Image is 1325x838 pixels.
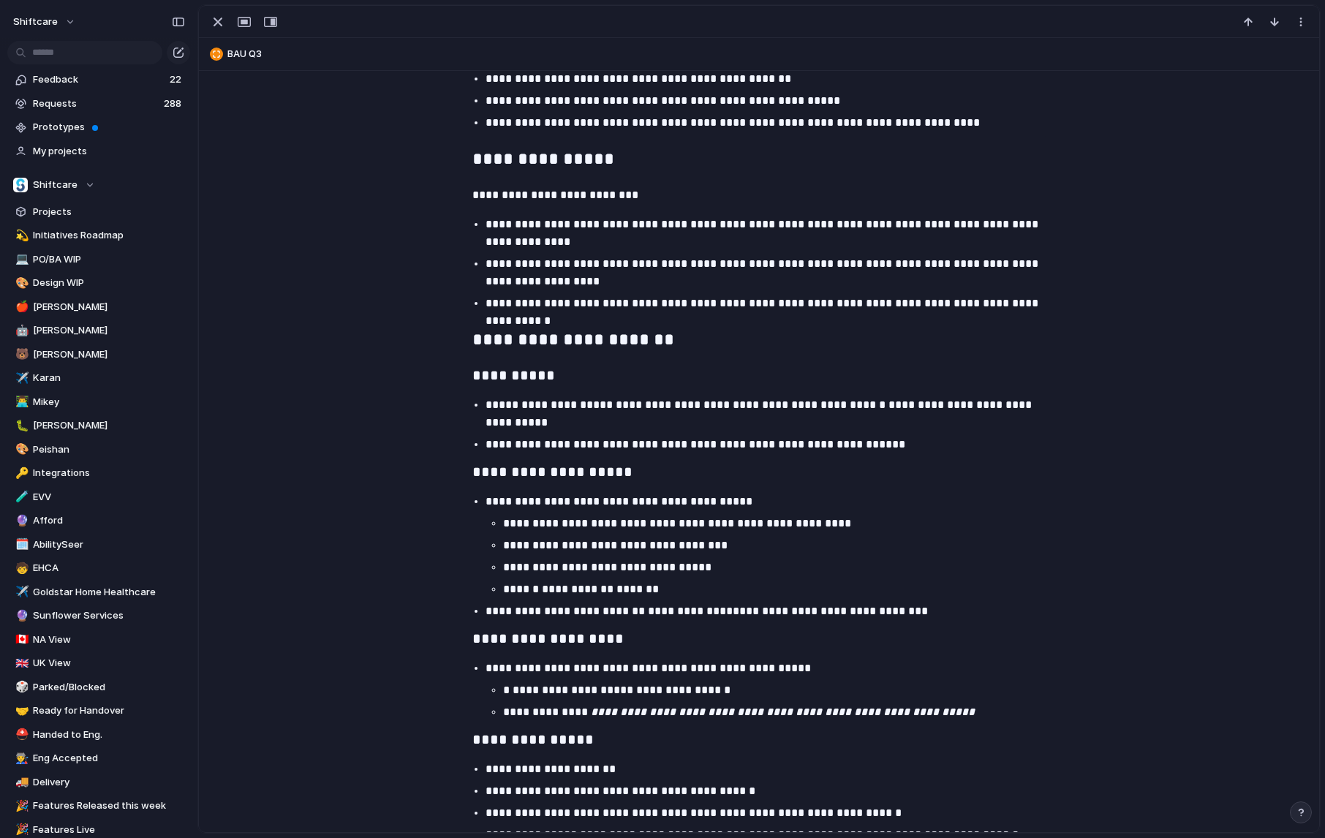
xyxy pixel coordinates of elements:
[15,441,26,458] div: 🎨
[7,724,190,746] div: ⛑️Handed to Eng.
[13,228,28,243] button: 💫
[15,513,26,529] div: 🔮
[33,252,185,267] span: PO/BA WIP
[7,116,190,138] a: Prototypes
[170,72,184,87] span: 22
[33,799,185,813] span: Features Released this week
[15,465,26,482] div: 🔑
[33,144,185,159] span: My projects
[15,750,26,767] div: 👨‍🏭
[13,513,28,528] button: 🔮
[15,251,26,268] div: 💻
[15,726,26,743] div: ⛑️
[7,415,190,437] a: 🐛[PERSON_NAME]
[7,10,83,34] button: shiftcare
[13,656,28,671] button: 🇬🇧
[15,370,26,387] div: ✈️
[7,747,190,769] div: 👨‍🏭Eng Accepted
[33,97,159,111] span: Requests
[15,322,26,339] div: 🤖
[15,488,26,505] div: 🧪
[33,823,185,837] span: Features Live
[33,633,185,647] span: NA View
[7,249,190,271] a: 💻PO/BA WIP
[15,798,26,815] div: 🎉
[7,581,190,603] a: ✈️Goldstar Home Healthcare
[13,371,28,385] button: ✈️
[33,418,185,433] span: [PERSON_NAME]
[13,751,28,766] button: 👨‍🏭
[33,561,185,575] span: EHCA
[7,296,190,318] a: 🍎[PERSON_NAME]
[7,676,190,698] a: 🎲Parked/Blocked
[13,276,28,290] button: 🎨
[13,680,28,695] button: 🎲
[13,418,28,433] button: 🐛
[7,320,190,341] div: 🤖[PERSON_NAME]
[13,823,28,837] button: 🎉
[7,201,190,223] a: Projects
[15,774,26,790] div: 🚚
[7,652,190,674] a: 🇬🇧UK View
[13,395,28,409] button: 👨‍💻
[13,300,28,314] button: 🍎
[33,537,185,552] span: AbilitySeer
[13,585,28,600] button: ✈️
[15,703,26,720] div: 🤝
[33,775,185,790] span: Delivery
[15,560,26,577] div: 🧒
[15,346,26,363] div: 🐻
[13,323,28,338] button: 🤖
[33,371,185,385] span: Karan
[7,439,190,461] a: 🎨Peishan
[33,347,185,362] span: [PERSON_NAME]
[7,344,190,366] a: 🐻[PERSON_NAME]
[7,771,190,793] a: 🚚Delivery
[7,462,190,484] a: 🔑Integrations
[13,466,28,480] button: 🔑
[7,69,190,91] a: Feedback22
[13,561,28,575] button: 🧒
[7,629,190,651] a: 🇨🇦NA View
[13,703,28,718] button: 🤝
[15,536,26,553] div: 🗓️
[33,490,185,505] span: EVV
[13,775,28,790] button: 🚚
[33,442,185,457] span: Peishan
[7,700,190,722] a: 🤝Ready for Handover
[164,97,184,111] span: 288
[15,608,26,624] div: 🔮
[13,347,28,362] button: 🐻
[33,703,185,718] span: Ready for Handover
[33,120,185,135] span: Prototypes
[33,323,185,338] span: [PERSON_NAME]
[15,298,26,315] div: 🍎
[33,680,185,695] span: Parked/Blocked
[7,391,190,413] a: 👨‍💻Mikey
[13,442,28,457] button: 🎨
[15,418,26,434] div: 🐛
[7,486,190,508] a: 🧪EVV
[7,534,190,556] a: 🗓️AbilitySeer
[7,367,190,389] a: ✈️Karan
[13,799,28,813] button: 🎉
[33,656,185,671] span: UK View
[13,633,28,647] button: 🇨🇦
[7,93,190,115] a: Requests288
[7,510,190,532] div: 🔮Afford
